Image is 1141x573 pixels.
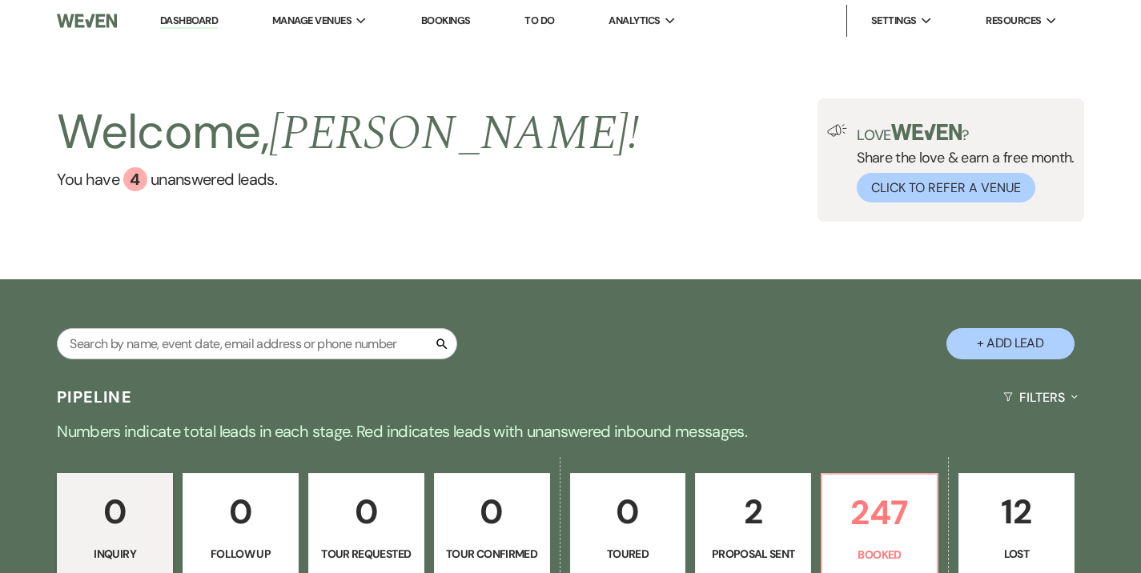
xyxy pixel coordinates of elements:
button: Click to Refer a Venue [857,173,1035,202]
a: Bookings [421,14,471,27]
p: 0 [581,485,676,539]
p: Lost [969,545,1064,563]
p: Love ? [857,124,1075,142]
h3: Pipeline [57,386,132,408]
button: + Add Lead [946,328,1075,359]
div: Share the love & earn a free month. [847,124,1075,202]
span: Manage Venues [272,13,352,29]
p: Booked [832,546,927,563]
p: 0 [444,485,540,539]
p: Tour Requested [319,545,414,563]
a: Dashboard [160,14,218,29]
p: Tour Confirmed [444,545,540,563]
img: weven-logo-green.svg [891,124,962,140]
button: Filters [997,376,1084,419]
p: 2 [705,485,801,539]
div: 4 [123,167,147,191]
p: 0 [319,485,414,539]
p: Toured [581,545,676,563]
p: 0 [193,485,288,539]
p: 0 [67,485,163,539]
img: Weven Logo [57,4,117,38]
span: Settings [871,13,917,29]
span: [PERSON_NAME] ! [269,97,639,170]
span: Resources [986,13,1041,29]
a: You have 4 unanswered leads. [57,167,639,191]
p: Proposal Sent [705,545,801,563]
input: Search by name, event date, email address or phone number [57,328,457,359]
p: 247 [832,486,927,539]
p: Follow Up [193,545,288,563]
span: Analytics [609,13,660,29]
img: loud-speaker-illustration.svg [827,124,847,137]
a: To Do [524,14,554,27]
p: Inquiry [67,545,163,563]
p: 12 [969,485,1064,539]
h2: Welcome, [57,98,639,167]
